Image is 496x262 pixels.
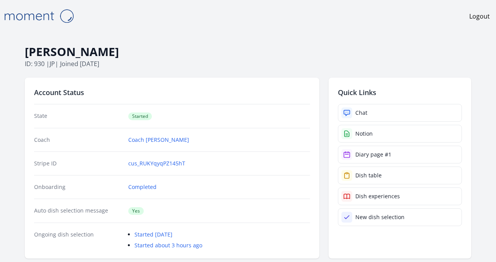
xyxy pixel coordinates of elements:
[338,167,462,184] a: Dish table
[355,213,405,221] div: New dish selection
[128,112,152,120] span: Started
[25,59,471,68] p: ID: 930 | | Joined [DATE]
[355,151,391,158] div: Diary page #1
[34,112,122,120] dt: State
[134,231,172,238] a: Started [DATE]
[355,109,367,117] div: Chat
[128,183,157,191] a: Completed
[338,146,462,163] a: Diary page #1
[338,104,462,122] a: Chat
[128,207,144,215] span: Yes
[338,125,462,143] a: Notion
[34,87,310,98] h2: Account Status
[338,187,462,205] a: Dish experiences
[469,12,490,21] a: Logout
[338,208,462,226] a: New dish selection
[34,207,122,215] dt: Auto dish selection message
[25,44,471,59] h1: [PERSON_NAME]
[128,160,185,167] a: cus_RUKYqyqPZ145hT
[34,136,122,144] dt: Coach
[355,172,382,179] div: Dish table
[355,192,400,200] div: Dish experiences
[50,60,55,68] span: jp
[34,231,122,249] dt: Ongoing dish selection
[128,136,189,144] a: Coach [PERSON_NAME]
[134,242,202,249] a: Started about 3 hours ago
[338,87,462,98] h2: Quick Links
[34,183,122,191] dt: Onboarding
[355,130,373,138] div: Notion
[34,160,122,167] dt: Stripe ID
